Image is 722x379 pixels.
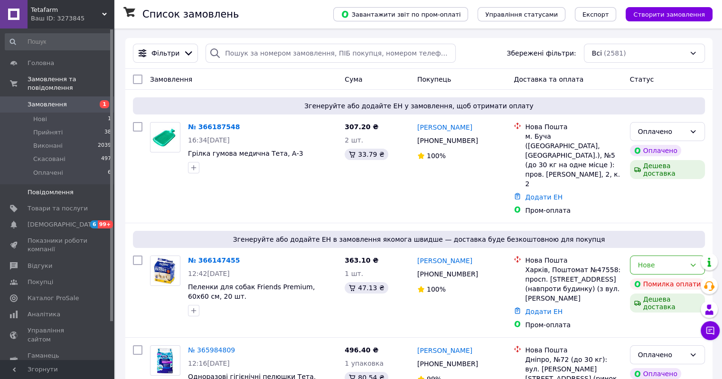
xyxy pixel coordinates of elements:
div: Нова Пошта [525,256,622,265]
span: 38 [104,128,111,137]
span: Покупець [417,76,451,83]
a: Фото товару [150,122,180,152]
span: Cума [345,76,362,83]
span: Замовлення та повідомлення [28,75,114,92]
a: Пеленки для собак Friends Premium, 60х60 см, 20 шт. [188,283,315,300]
div: Пром-оплата [525,320,622,330]
span: Замовлення [150,76,192,83]
span: Створити замовлення [633,11,705,18]
a: [PERSON_NAME] [417,256,472,265]
div: [PHONE_NUMBER] [415,134,480,147]
span: 2039 [98,142,111,150]
div: Пром-оплата [525,206,622,215]
span: Нові [33,115,47,123]
h1: Список замовлень [142,9,239,20]
span: 1 [108,115,111,123]
span: Фільтри [151,48,179,58]
img: Фото товару [154,346,177,375]
span: Управління сайтом [28,326,88,343]
div: Нова Пошта [525,122,622,132]
span: 12:42[DATE] [188,270,230,277]
input: Пошук за номером замовлення, ПІБ покупця, номером телефону, Email, номером накладної [206,44,456,63]
div: 33.79 ₴ [345,149,388,160]
div: 47.13 ₴ [345,282,388,294]
span: Оплачені [33,169,63,177]
button: Створити замовлення [626,7,713,21]
div: [PHONE_NUMBER] [415,267,480,281]
span: 99+ [98,220,113,228]
span: Tetafarm [31,6,102,14]
span: Експорт [582,11,609,18]
span: Всі [592,48,602,58]
div: Оплачено [638,350,685,360]
a: № 365984809 [188,346,235,354]
div: Дешева доставка [630,160,705,179]
div: Харків, Поштомат №47558: просп. [STREET_ADDRESS] (навпроти будинку) (з вул. [PERSON_NAME] [525,265,622,303]
div: Ваш ID: 3273845 [31,14,114,23]
img: Фото товару [150,127,180,148]
span: Аналітика [28,310,60,319]
span: Головна [28,59,54,67]
span: Завантажити звіт по пром-оплаті [341,10,460,19]
div: Оплачено [630,145,681,156]
span: 1 упаковка [345,360,384,367]
span: Виконані [33,142,63,150]
span: Статус [630,76,654,83]
a: № 366187548 [188,123,240,131]
span: Скасовані [33,155,66,163]
button: Завантажити звіт по пром-оплаті [333,7,468,21]
span: 12:16[DATE] [188,360,230,367]
span: 2 шт. [345,136,363,144]
span: Відгуки [28,262,52,270]
a: Додати ЕН [525,193,563,201]
span: Згенеруйте або додайте ЕН в замовлення якомога швидше — доставка буде безкоштовною для покупця [137,235,701,244]
span: [DEMOGRAPHIC_DATA] [28,220,98,229]
a: [PERSON_NAME] [417,123,472,132]
a: Фото товару [150,345,180,376]
img: Фото товару [150,256,180,285]
span: 363.10 ₴ [345,256,378,264]
span: Покупці [28,278,53,286]
div: Нова Пошта [525,345,622,355]
span: 6 [90,220,98,228]
span: Доставка та оплата [514,76,583,83]
button: Експорт [575,7,617,21]
a: Додати ЕН [525,308,563,315]
button: Чат з покупцем [701,321,720,340]
a: Фото товару [150,256,180,286]
span: 6 [108,169,111,177]
span: Збережені фільтри: [506,48,576,58]
span: Товари та послуги [28,204,88,213]
a: Грілка гумова медична Тета, А-3 [188,150,303,157]
span: 1 шт. [345,270,363,277]
span: 16:34[DATE] [188,136,230,144]
span: Гаманець компанії [28,351,88,369]
button: Управління статусами [478,7,565,21]
span: 100% [427,152,446,160]
span: 100% [427,285,446,293]
span: 497 [101,155,111,163]
a: [PERSON_NAME] [417,346,472,355]
span: 307.20 ₴ [345,123,378,131]
span: 496.40 ₴ [345,346,378,354]
span: Замовлення [28,100,67,109]
div: Оплачено [638,126,685,137]
div: [PHONE_NUMBER] [415,357,480,370]
div: Дешева доставка [630,294,705,313]
span: Управління статусами [485,11,558,18]
input: Пошук [5,33,112,50]
div: Нове [638,260,685,270]
span: 1 [100,100,109,108]
span: (2581) [604,49,626,57]
span: Згенеруйте або додайте ЕН у замовлення, щоб отримати оплату [137,101,701,111]
a: № 366147455 [188,256,240,264]
span: Повідомлення [28,188,74,197]
span: Прийняті [33,128,63,137]
a: Створити замовлення [616,10,713,18]
div: м. Буча ([GEOGRAPHIC_DATA], [GEOGRAPHIC_DATA].), №5 (до 30 кг на одне місце ): пров. [PERSON_NAME... [525,132,622,189]
span: Показники роботи компанії [28,237,88,254]
span: Каталог ProSale [28,294,79,303]
div: Помилка оплати [630,278,705,290]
